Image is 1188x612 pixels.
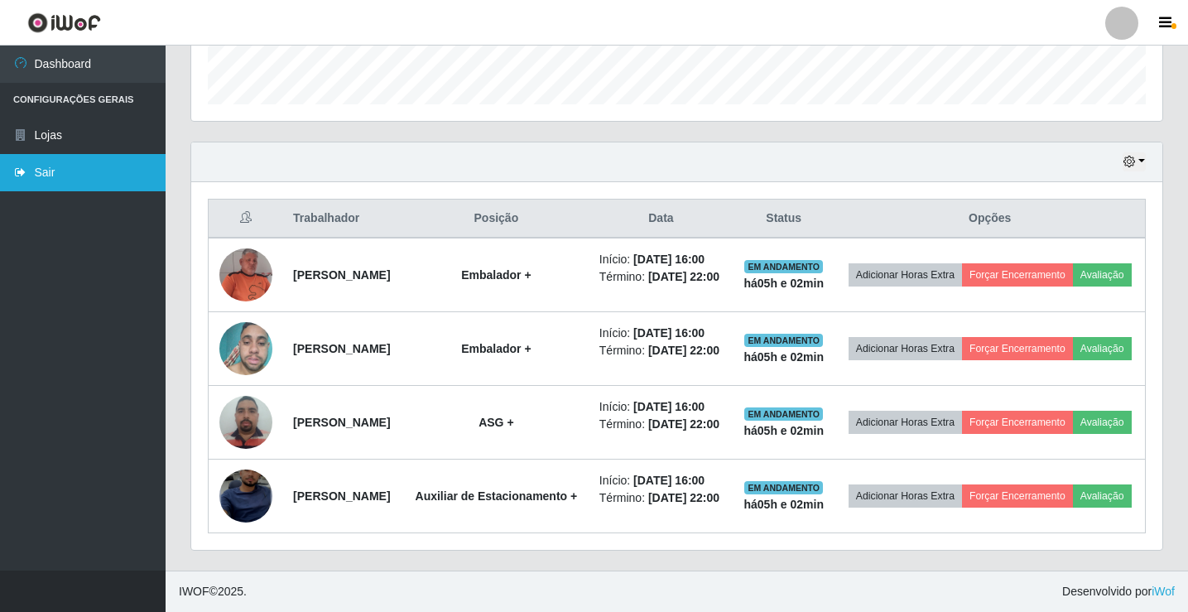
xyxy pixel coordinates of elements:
a: iWof [1152,585,1175,598]
button: Adicionar Horas Extra [849,337,962,360]
span: EM ANDAMENTO [744,260,823,273]
button: Adicionar Horas Extra [849,411,962,434]
strong: [PERSON_NAME] [293,268,390,282]
button: Adicionar Horas Extra [849,263,962,287]
strong: Embalador + [461,268,531,282]
button: Avaliação [1073,337,1132,360]
li: Início: [599,325,723,342]
span: Desenvolvido por [1062,583,1175,600]
button: Forçar Encerramento [962,411,1073,434]
span: EM ANDAMENTO [744,334,823,347]
time: [DATE] 16:00 [633,400,705,413]
img: CoreUI Logo [27,12,101,33]
span: EM ANDAMENTO [744,481,823,494]
strong: há 05 h e 02 min [743,424,824,437]
img: 1686264689334.jpeg [219,387,272,457]
time: [DATE] 22:00 [648,491,719,504]
strong: Auxiliar de Estacionamento + [416,489,578,503]
span: © 2025 . [179,583,247,600]
span: EM ANDAMENTO [744,407,823,421]
img: 1750699725470.jpeg [219,439,272,554]
li: Início: [599,398,723,416]
strong: Embalador + [461,342,531,355]
span: IWOF [179,585,209,598]
time: [DATE] 16:00 [633,326,705,340]
strong: [PERSON_NAME] [293,416,390,429]
li: Término: [599,268,723,286]
img: 1748551724527.jpeg [219,314,272,384]
button: Avaliação [1073,484,1132,508]
th: Data [589,200,733,239]
th: Opções [834,200,1145,239]
li: Início: [599,251,723,268]
th: Posição [403,200,589,239]
time: [DATE] 16:00 [633,253,705,266]
time: [DATE] 16:00 [633,474,705,487]
strong: há 05 h e 02 min [743,277,824,290]
li: Início: [599,472,723,489]
strong: há 05 h e 02 min [743,498,824,511]
button: Adicionar Horas Extra [849,484,962,508]
time: [DATE] 22:00 [648,344,719,357]
li: Término: [599,489,723,507]
time: [DATE] 22:00 [648,417,719,431]
strong: [PERSON_NAME] [293,489,390,503]
th: Status [733,200,834,239]
img: 1695142713031.jpeg [219,248,272,301]
button: Forçar Encerramento [962,484,1073,508]
li: Término: [599,342,723,359]
button: Avaliação [1073,263,1132,287]
strong: ASG + [479,416,513,429]
button: Forçar Encerramento [962,337,1073,360]
time: [DATE] 22:00 [648,270,719,283]
strong: [PERSON_NAME] [293,342,390,355]
li: Término: [599,416,723,433]
th: Trabalhador [283,200,403,239]
strong: há 05 h e 02 min [743,350,824,364]
button: Forçar Encerramento [962,263,1073,287]
button: Avaliação [1073,411,1132,434]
